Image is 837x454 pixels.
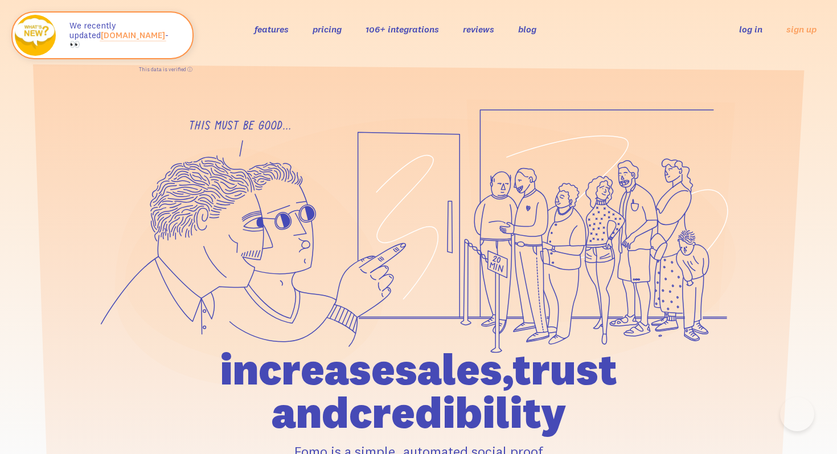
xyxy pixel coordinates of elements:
h1: increase sales, trust and credibility [155,347,682,434]
a: reviews [463,23,494,35]
a: pricing [313,23,342,35]
a: [DOMAIN_NAME] [101,30,165,40]
p: We recently updated - 👀 [69,21,181,50]
a: sign up [786,23,817,35]
a: log in [739,23,762,35]
a: blog [518,23,536,35]
a: features [255,23,289,35]
iframe: Help Scout Beacon - Open [780,397,814,431]
a: 106+ integrations [366,23,439,35]
img: Fomo [15,15,56,56]
a: This data is verified ⓘ [139,66,192,72]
